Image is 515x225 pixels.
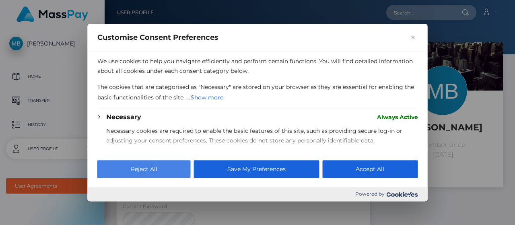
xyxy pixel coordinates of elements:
[97,56,418,76] p: We use cookies to help you navigate efficiently and perform certain functions. You will find deta...
[377,112,418,122] span: Always Active
[97,82,418,103] p: The cookies that are categorised as "Necessary" are stored on your browser as they are essential ...
[97,160,191,178] button: Reject All
[408,33,418,42] button: Close
[106,126,418,145] p: Necessary cookies are required to enable the basic features of this site, such as providing secur...
[97,33,218,42] span: Customise Consent Preferences
[411,35,415,39] img: Close
[387,192,418,197] img: Cookieyes logo
[194,160,319,178] button: Save My Preferences
[88,24,428,202] div: Customise Consent Preferences
[322,160,418,178] button: Accept All
[88,187,428,201] div: Powered by
[190,92,224,103] button: Show more
[106,112,141,122] button: Necessary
